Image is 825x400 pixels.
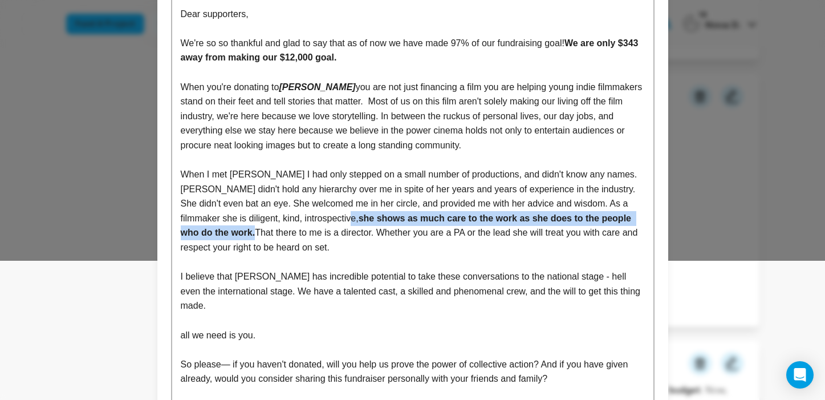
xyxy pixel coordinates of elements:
[181,36,645,65] p: We're so so thankful and glad to say that as of now we have made 97% of our fundraising goal!
[181,328,645,343] p: all we need is you.
[181,213,634,238] strong: she shows as much care to the work as she does to the people who do the work.
[786,361,814,389] div: Open Intercom Messenger
[181,80,645,153] p: When you're donating to you are not just financing a film you are helping young indie filmmakers ...
[181,167,645,255] p: When I met [PERSON_NAME] I had only stepped on a small number of productions, and didn't know any...
[181,357,645,386] p: So please— if you haven't donated, will you help us prove the power of collective action? And if ...
[279,82,355,92] em: [PERSON_NAME]
[181,7,645,22] p: Dear supporters,
[181,269,645,313] p: I believe that [PERSON_NAME] has incredible potential to take these conversations to the national...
